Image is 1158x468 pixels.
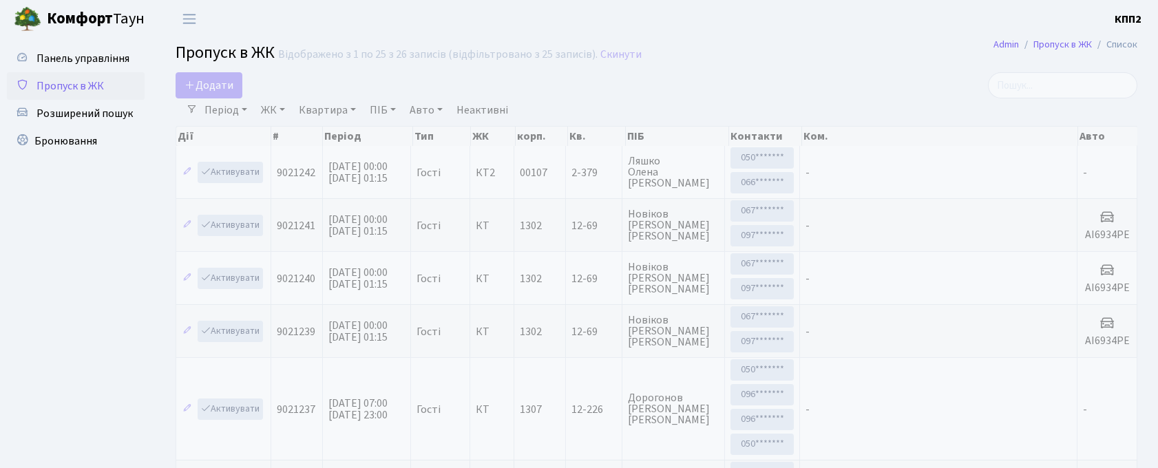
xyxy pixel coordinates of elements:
[199,98,253,122] a: Період
[626,127,730,146] th: ПІБ
[520,324,542,339] span: 1302
[476,404,508,415] span: КТ
[198,215,263,236] a: Активувати
[34,134,97,149] span: Бронювання
[988,72,1137,98] input: Пошук...
[277,271,315,286] span: 9021240
[571,326,616,337] span: 12-69
[176,41,275,65] span: Пропуск в ЖК
[293,98,361,122] a: Квартира
[1115,11,1141,28] a: КПП2
[476,167,508,178] span: КТ2
[973,30,1158,59] nav: breadcrumb
[571,220,616,231] span: 12-69
[36,78,104,94] span: Пропуск в ЖК
[1078,127,1138,146] th: Авто
[806,324,810,339] span: -
[476,273,508,284] span: КТ
[328,265,388,292] span: [DATE] 00:00 [DATE] 01:15
[198,268,263,289] a: Активувати
[277,402,315,417] span: 9021237
[471,127,516,146] th: ЖК
[476,326,508,337] span: КТ
[404,98,448,122] a: Авто
[417,167,441,178] span: Гості
[571,273,616,284] span: 12-69
[806,165,810,180] span: -
[1083,334,1131,348] h5: AI6934PE
[323,127,413,146] th: Період
[451,98,514,122] a: Неактивні
[271,127,323,146] th: #
[277,324,315,339] span: 9021239
[328,159,388,186] span: [DATE] 00:00 [DATE] 01:15
[806,402,810,417] span: -
[628,315,719,348] span: Новіков [PERSON_NAME] [PERSON_NAME]
[417,326,441,337] span: Гості
[520,402,542,417] span: 1307
[729,127,801,146] th: Контакти
[802,127,1078,146] th: Ком.
[417,273,441,284] span: Гості
[185,78,233,93] span: Додати
[520,165,547,180] span: 00107
[628,392,719,425] span: Дорогонов [PERSON_NAME] [PERSON_NAME]
[198,162,263,183] a: Активувати
[176,127,271,146] th: Дії
[36,51,129,66] span: Панель управління
[1033,37,1092,52] a: Пропуск в ЖК
[277,218,315,233] span: 9021241
[47,8,113,30] b: Комфорт
[277,165,315,180] span: 9021242
[14,6,41,33] img: logo.png
[806,218,810,233] span: -
[1115,12,1141,27] b: КПП2
[571,404,616,415] span: 12-226
[806,271,810,286] span: -
[255,98,291,122] a: ЖК
[7,72,145,100] a: Пропуск в ЖК
[1083,228,1131,242] h5: AI6934PE
[417,220,441,231] span: Гості
[628,209,719,242] span: Новіков [PERSON_NAME] [PERSON_NAME]
[413,127,471,146] th: Тип
[1083,165,1087,180] span: -
[328,212,388,239] span: [DATE] 00:00 [DATE] 01:15
[172,8,207,30] button: Переключити навігацію
[198,398,263,420] a: Активувати
[328,396,388,423] span: [DATE] 07:00 [DATE] 23:00
[417,404,441,415] span: Гості
[1092,37,1137,52] li: Список
[628,262,719,295] span: Новіков [PERSON_NAME] [PERSON_NAME]
[520,271,542,286] span: 1302
[1083,281,1131,295] h5: AI6934PE
[628,156,719,189] span: Ляшко Олена [PERSON_NAME]
[7,45,145,72] a: Панель управління
[36,106,133,121] span: Розширений пошук
[516,127,568,146] th: корп.
[1083,402,1087,417] span: -
[600,48,642,61] a: Скинути
[7,127,145,155] a: Бронювання
[476,220,508,231] span: КТ
[176,72,242,98] a: Додати
[568,127,626,146] th: Кв.
[198,321,263,342] a: Активувати
[364,98,401,122] a: ПІБ
[571,167,616,178] span: 2-379
[47,8,145,31] span: Таун
[278,48,598,61] div: Відображено з 1 по 25 з 26 записів (відфільтровано з 25 записів).
[993,37,1019,52] a: Admin
[328,318,388,345] span: [DATE] 00:00 [DATE] 01:15
[520,218,542,233] span: 1302
[7,100,145,127] a: Розширений пошук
